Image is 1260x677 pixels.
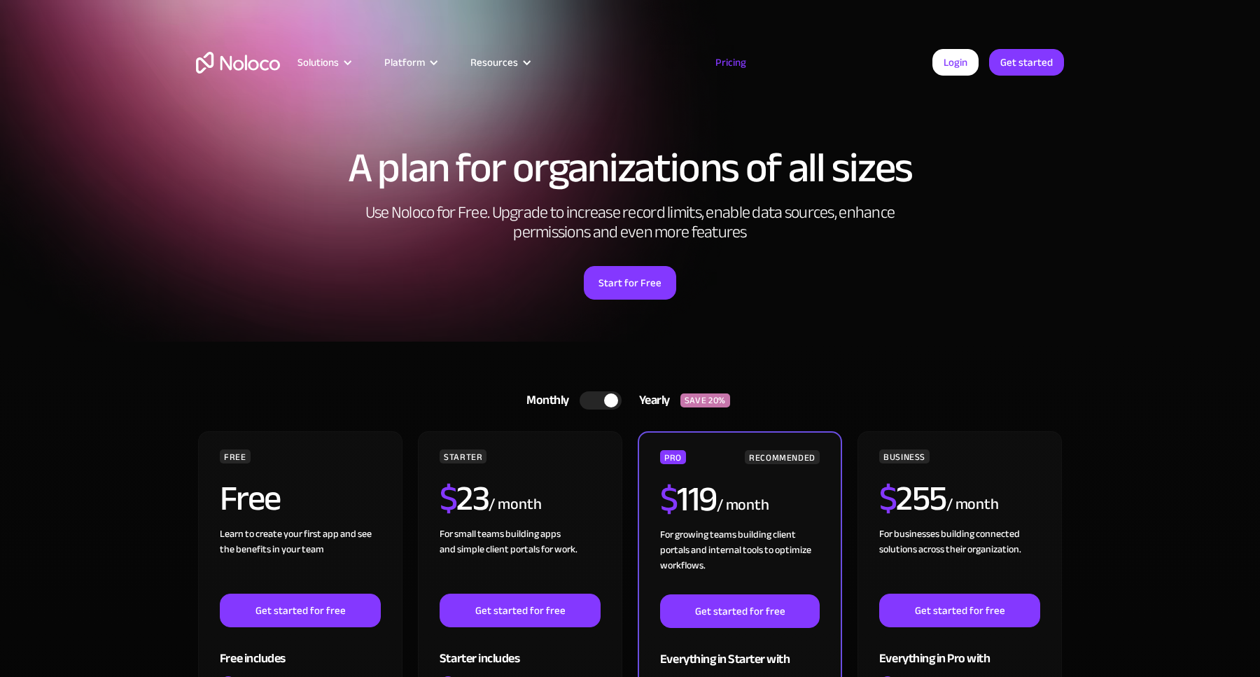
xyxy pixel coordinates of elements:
[660,450,686,464] div: PRO
[879,627,1040,673] div: Everything in Pro with
[489,494,541,516] div: / month
[280,53,367,71] div: Solutions
[660,466,678,532] span: $
[470,53,518,71] div: Resources
[932,49,979,76] a: Login
[509,390,580,411] div: Monthly
[660,594,820,628] a: Get started for free
[879,449,930,463] div: BUSINESS
[453,53,546,71] div: Resources
[440,594,601,627] a: Get started for free
[384,53,425,71] div: Platform
[698,53,764,71] a: Pricing
[367,53,453,71] div: Platform
[879,594,1040,627] a: Get started for free
[440,481,489,516] h2: 23
[946,494,999,516] div: / month
[622,390,680,411] div: Yearly
[220,627,381,673] div: Free includes
[220,594,381,627] a: Get started for free
[350,203,910,242] h2: Use Noloco for Free. Upgrade to increase record limits, enable data sources, enhance permissions ...
[879,466,897,531] span: $
[440,526,601,594] div: For small teams building apps and simple client portals for work. ‍
[989,49,1064,76] a: Get started
[680,393,730,407] div: SAVE 20%
[660,628,820,673] div: Everything in Starter with
[440,627,601,673] div: Starter includes
[879,526,1040,594] div: For businesses building connected solutions across their organization. ‍
[584,266,676,300] a: Start for Free
[440,449,486,463] div: STARTER
[660,482,717,517] h2: 119
[220,449,251,463] div: FREE
[745,450,820,464] div: RECOMMENDED
[220,481,281,516] h2: Free
[879,481,946,516] h2: 255
[440,466,457,531] span: $
[220,526,381,594] div: Learn to create your first app and see the benefits in your team ‍
[717,494,769,517] div: / month
[196,52,280,74] a: home
[660,527,820,594] div: For growing teams building client portals and internal tools to optimize workflows.
[297,53,339,71] div: Solutions
[196,147,1064,189] h1: A plan for organizations of all sizes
